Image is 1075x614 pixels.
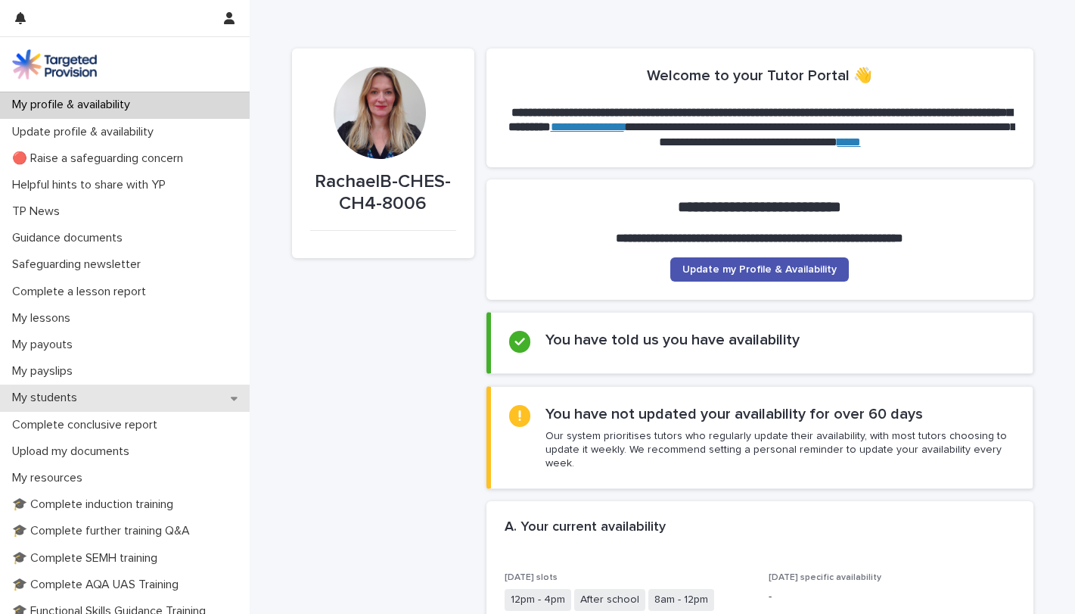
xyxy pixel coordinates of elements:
p: Upload my documents [6,444,141,459]
span: Update my Profile & Availability [682,264,837,275]
p: Guidance documents [6,231,135,245]
p: Helpful hints to share with YP [6,178,178,192]
p: 🎓 Complete SEMH training [6,551,169,566]
span: After school [574,589,645,611]
p: TP News [6,204,72,219]
p: 🎓 Complete AQA UAS Training [6,578,191,592]
p: My payouts [6,338,85,352]
p: My lessons [6,311,82,326]
p: Our system prioritises tutors who regularly update their availability, with most tutors choosing ... [545,429,1014,471]
h2: A. Your current availability [505,519,666,536]
p: Safeguarding newsletter [6,257,153,272]
p: Complete conclusive report [6,418,169,432]
span: [DATE] specific availability [769,573,881,582]
img: M5nRWzHhSzIhMunXDL62 [12,49,97,79]
a: Update my Profile & Availability [670,257,849,282]
p: 🎓 Complete further training Q&A [6,524,202,538]
h2: Welcome to your Tutor Portal 👋 [647,67,872,85]
span: [DATE] slots [505,573,558,582]
p: RachaelB-CHES-CH4-8006 [310,171,456,215]
p: My students [6,391,89,405]
p: My payslips [6,364,85,379]
span: 8am - 12pm [648,589,714,611]
h2: You have not updated your availability for over 60 days [545,405,923,423]
p: - [769,589,1015,605]
p: My resources [6,471,95,485]
h2: You have told us you have availability [545,331,800,349]
p: 🔴 Raise a safeguarding concern [6,151,195,166]
p: Update profile & availability [6,125,166,139]
p: Complete a lesson report [6,285,158,299]
p: 🎓 Complete induction training [6,497,185,512]
p: My profile & availability [6,98,142,112]
span: 12pm - 4pm [505,589,571,611]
